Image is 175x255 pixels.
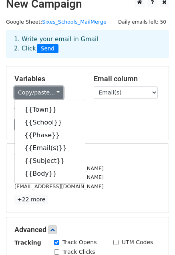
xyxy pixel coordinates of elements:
a: +22 more [14,195,48,205]
h5: Email column [94,74,161,83]
a: Daily emails left: 50 [115,19,169,25]
a: {{Town}} [15,103,85,116]
label: Track Opens [62,238,97,247]
a: {{Subject}} [15,155,85,167]
strong: Tracking [14,239,41,246]
a: {{Body}} [15,167,85,180]
span: Send [37,44,58,54]
small: [EMAIL_ADDRESS][DOMAIN_NAME] [14,183,104,189]
small: [EMAIL_ADDRESS][DOMAIN_NAME] [14,174,104,180]
a: {{Email(s)}} [15,142,85,155]
a: Copy/paste... [14,86,63,99]
label: UTM Codes [122,238,153,247]
small: [EMAIL_ADDRESS][DOMAIN_NAME] [14,165,104,171]
small: Google Sheet: [6,19,107,25]
a: {{Phase}} [15,129,85,142]
a: {{School}} [15,116,85,129]
a: Sixes_Schools_MailMerge [42,19,107,25]
h5: 25 Recipients [14,152,161,161]
h5: Advanced [14,225,161,234]
span: Daily emails left: 50 [115,18,169,26]
iframe: Chat Widget [135,217,175,255]
h5: Variables [14,74,82,83]
div: 1. Write your email in Gmail 2. Click [8,35,167,53]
